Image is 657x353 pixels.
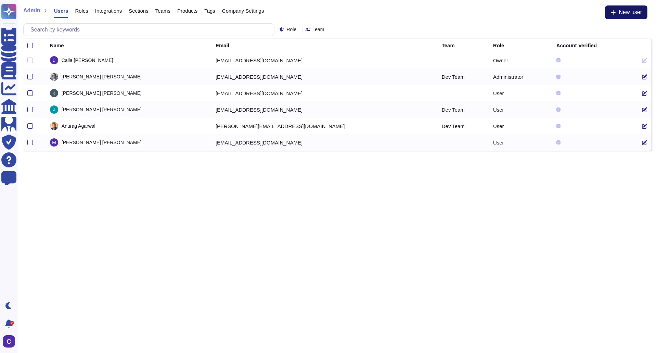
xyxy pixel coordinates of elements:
td: [EMAIL_ADDRESS][DOMAIN_NAME] [211,68,438,85]
td: Dev Team [438,68,489,85]
img: user [50,105,58,114]
button: user [1,334,20,349]
span: Integrations [95,8,122,13]
span: Roles [75,8,88,13]
span: Caila [PERSON_NAME] [62,58,113,63]
input: Search by keywords [27,24,274,36]
td: User [489,134,552,151]
td: [EMAIL_ADDRESS][DOMAIN_NAME] [211,85,438,101]
span: Sections [129,8,149,13]
img: user [50,122,58,130]
span: Users [54,8,68,13]
span: Role [286,27,296,32]
span: Team [312,27,324,32]
span: Company Settings [222,8,264,13]
span: New user [619,10,642,15]
td: User [489,101,552,118]
span: Teams [155,8,170,13]
span: Anurag Agarwal [62,124,95,128]
span: [PERSON_NAME] [PERSON_NAME] [62,74,142,79]
td: Dev Team [438,101,489,118]
td: Owner [489,52,552,68]
td: [EMAIL_ADDRESS][DOMAIN_NAME] [211,101,438,118]
td: User [489,85,552,101]
div: 9+ [10,321,14,325]
td: [EMAIL_ADDRESS][DOMAIN_NAME] [211,52,438,68]
button: New user [605,5,647,19]
td: [PERSON_NAME][EMAIL_ADDRESS][DOMAIN_NAME] [211,118,438,134]
span: Tags [204,8,215,13]
img: user [3,335,15,348]
span: Products [177,8,197,13]
img: user [50,138,58,147]
span: [PERSON_NAME] [PERSON_NAME] [62,91,142,96]
img: user [50,89,58,97]
td: Dev Team [438,118,489,134]
img: user [50,56,58,64]
td: User [489,118,552,134]
span: [PERSON_NAME] [PERSON_NAME] [62,140,142,145]
td: [EMAIL_ADDRESS][DOMAIN_NAME] [211,134,438,151]
img: user [50,73,58,81]
span: Admin [23,8,40,13]
span: [PERSON_NAME] [PERSON_NAME] [62,107,142,112]
td: Administrator [489,68,552,85]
